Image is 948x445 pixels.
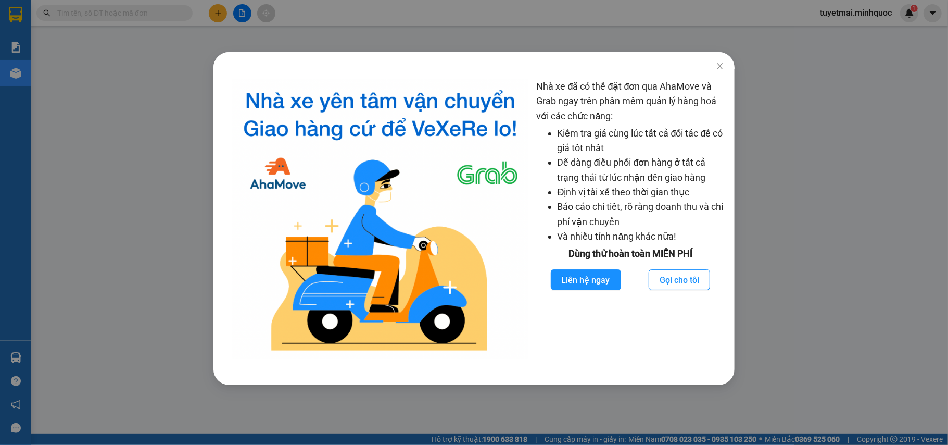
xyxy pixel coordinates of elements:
span: close [716,62,724,70]
li: Báo cáo chi tiết, rõ ràng doanh thu và chi phí vận chuyển [558,200,725,229]
li: Dễ dàng điều phối đơn hàng ở tất cả trạng thái từ lúc nhận đến giao hàng [558,155,725,185]
button: Gọi cho tôi [649,269,710,290]
li: Kiểm tra giá cùng lúc tất cả đối tác để có giá tốt nhất [558,126,725,156]
img: logo [232,79,528,359]
div: Dùng thử hoàn toàn MIỄN PHÍ [537,246,725,261]
span: Gọi cho tôi [660,274,699,287]
button: Liên hệ ngay [551,269,621,290]
button: Close [705,52,735,81]
div: Nhà xe đã có thể đặt đơn qua AhaMove và Grab ngay trên phần mềm quản lý hàng hoá với các chức năng: [537,79,725,359]
li: Định vị tài xế theo thời gian thực [558,185,725,200]
span: Liên hệ ngay [562,274,610,287]
li: Và nhiều tính năng khác nữa! [558,229,725,244]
